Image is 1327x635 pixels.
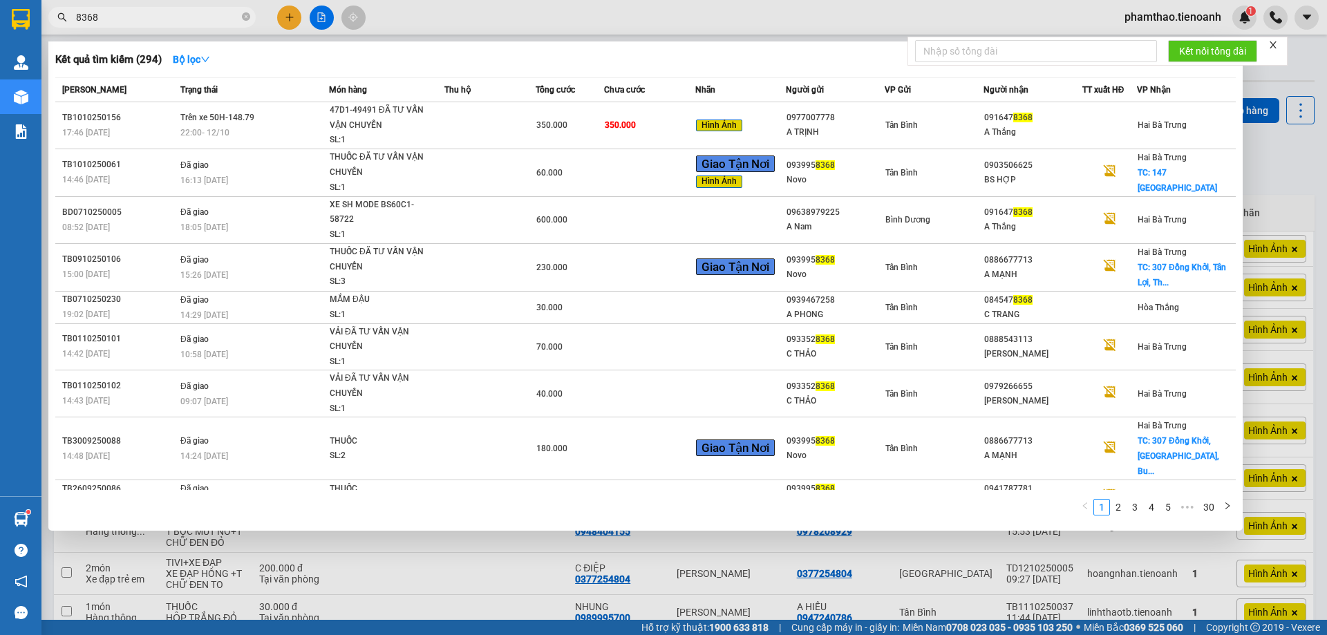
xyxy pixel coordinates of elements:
[162,48,221,70] button: Bộ lọcdown
[180,381,209,391] span: Đã giao
[330,482,433,497] div: THUỐC
[180,85,218,95] span: Trạng thái
[885,303,918,312] span: Tân Bình
[536,303,563,312] span: 30.000
[984,253,1082,267] div: 0886677713
[62,222,110,232] span: 08:52 [DATE]
[984,220,1082,234] div: A Thắng
[330,227,433,243] div: SL: 1
[62,434,176,448] div: TB3009250088
[330,292,433,307] div: MẮM ĐẬU
[1160,500,1176,515] a: 5
[180,255,209,265] span: Đã giao
[984,205,1082,220] div: 091647
[173,54,210,65] strong: Bộ lọc
[330,103,433,133] div: 47D1-49491 ĐÃ TƯ VẤN VẬN CHUYỂN
[1138,168,1217,193] span: TC: 147 [GEOGRAPHIC_DATA]
[984,448,1082,463] div: A MẠNH
[54,23,191,32] strong: NHẬN HÀNG NHANH - GIAO TỐC HÀNH
[696,155,775,172] span: Giao Tận Nơi
[62,451,110,461] span: 14:48 [DATE]
[984,347,1082,361] div: [PERSON_NAME]
[14,55,28,70] img: warehouse-icon
[30,95,178,106] span: ----------------------------------------------
[15,606,28,619] span: message
[330,325,433,354] div: VẢI ĐÃ TƯ VẤN VẬN CHUYỂN
[816,160,835,170] span: 8368
[787,173,884,187] div: Novo
[14,124,28,139] img: solution-icon
[62,158,176,172] div: TB1010250061
[1093,499,1110,515] li: 1
[62,310,110,319] span: 19:02 [DATE]
[105,50,174,64] span: VP Nhận: [GEOGRAPHIC_DATA]
[180,310,228,320] span: 14:29 [DATE]
[604,85,645,95] span: Chưa cước
[787,220,884,234] div: A Nam
[330,133,433,148] div: SL: 1
[885,85,911,95] span: VP Gửi
[330,371,433,401] div: VẢI ĐÃ TƯ VẤN VẬN CHUYỂN
[1176,499,1198,515] span: •••
[1168,40,1257,62] button: Kết nối tổng đài
[51,8,194,21] span: CTY TNHH DLVT TIẾN OANH
[330,150,433,180] div: THUỐC ĐÃ TƯ VẤN VẬN CHUYỂN
[330,180,433,196] div: SL: 1
[12,9,30,30] img: logo-vxr
[1198,499,1219,515] li: 30
[696,439,775,456] span: Giao Tận Nơi
[984,482,1082,496] div: 0941787781
[1138,436,1219,476] span: TC: 307 Đồng Khởi, [GEOGRAPHIC_DATA], Bu...
[1094,500,1109,515] a: 1
[76,10,239,25] input: Tìm tên, số ĐT hoặc mã đơn
[1111,500,1126,515] a: 2
[536,215,567,225] span: 600.000
[200,55,210,64] span: down
[885,215,930,225] span: Bình Dương
[55,53,162,67] h3: Kết quả tìm kiếm ( 294 )
[330,307,433,323] div: SL: 1
[1013,207,1033,217] span: 8368
[984,267,1082,282] div: A MẠNH
[787,332,884,347] div: 093352
[1137,85,1171,95] span: VP Nhận
[180,113,254,122] span: Trên xe 50H-148.79
[984,307,1082,322] div: C TRANG
[787,448,884,463] div: Novo
[329,85,367,95] span: Món hàng
[62,379,176,393] div: TB0110250102
[787,125,884,140] div: A TRỊNH
[984,173,1082,187] div: BS HỢP
[787,434,884,448] div: 093995
[816,255,835,265] span: 8368
[885,120,918,130] span: Tân Bình
[330,354,433,370] div: SL: 1
[984,434,1082,448] div: 0886677713
[180,484,209,493] span: Đã giao
[180,451,228,461] span: 14:24 [DATE]
[62,175,110,184] span: 14:46 [DATE]
[180,160,209,170] span: Đã giao
[1138,389,1187,399] span: Hai Bà Trưng
[62,482,176,496] div: TB2609250086
[180,222,228,232] span: 18:05 [DATE]
[62,205,176,220] div: BD0710250005
[1176,499,1198,515] li: Next 5 Pages
[26,510,30,514] sup: 1
[15,575,28,588] span: notification
[787,394,884,408] div: C THẢO
[242,12,250,21] span: close-circle
[57,12,67,22] span: search
[1082,85,1124,95] span: TT xuất HĐ
[696,120,742,132] span: Hình Ảnh
[330,274,433,290] div: SL: 3
[696,176,742,188] span: Hình Ảnh
[1127,500,1142,515] a: 3
[787,205,884,220] div: 09638979225
[1081,502,1089,510] span: left
[536,120,567,130] span: 350.000
[1110,499,1127,515] li: 2
[180,295,209,305] span: Đã giao
[1268,40,1278,50] span: close
[605,120,636,130] span: 350.000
